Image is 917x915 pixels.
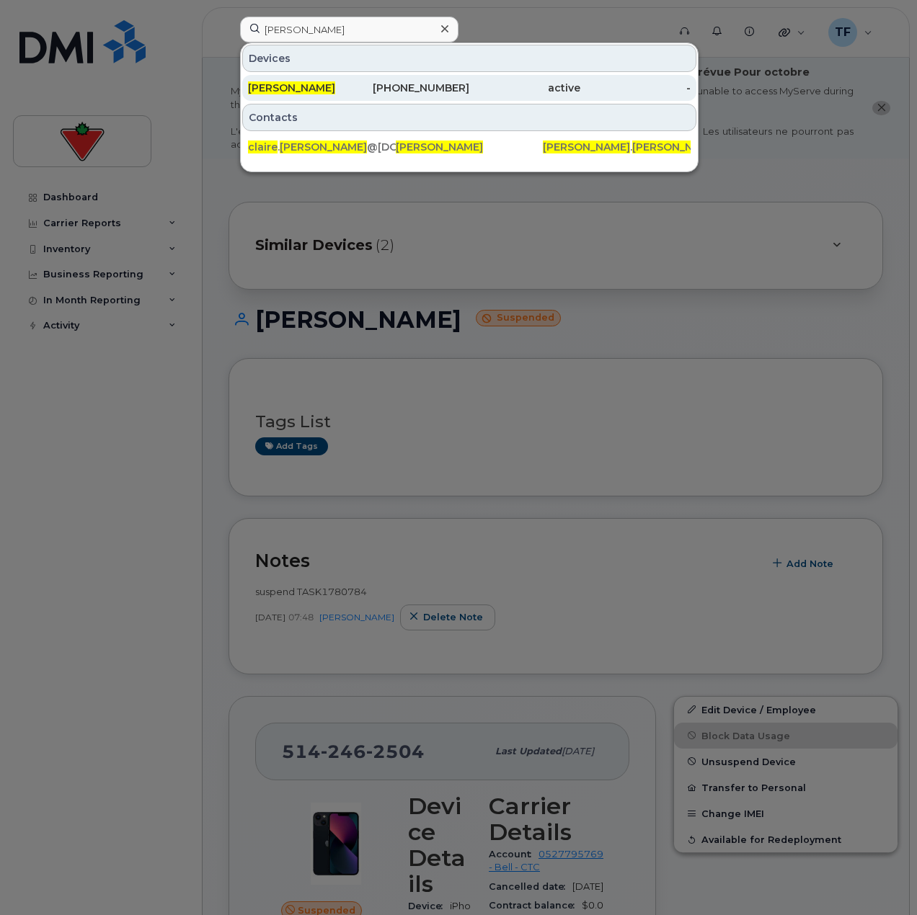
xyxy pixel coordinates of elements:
a: [PERSON_NAME][PHONE_NUMBER]active- [242,75,696,101]
span: [PERSON_NAME] [632,140,719,153]
div: . @[DOMAIN_NAME] [248,140,396,154]
span: claire [248,140,278,153]
div: . @[DOMAIN_NAME] [543,140,691,154]
div: Devices [242,45,696,72]
span: [PERSON_NAME] [543,140,630,153]
a: claire.[PERSON_NAME]@[DOMAIN_NAME][PERSON_NAME][PERSON_NAME].[PERSON_NAME]@[DOMAIN_NAME] [242,134,696,160]
span: [PERSON_NAME] [248,81,335,94]
div: [PHONE_NUMBER] [359,81,470,95]
span: [PERSON_NAME] [396,140,483,153]
div: active [469,81,580,95]
div: - [580,81,691,95]
span: [PERSON_NAME] [280,140,367,153]
div: Contacts [242,104,696,131]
